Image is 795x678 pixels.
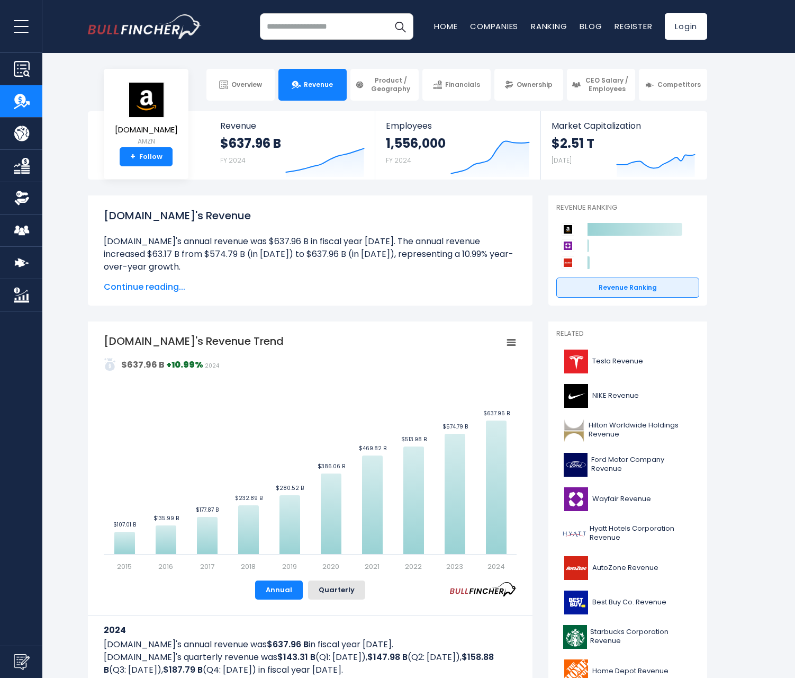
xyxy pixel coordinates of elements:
[556,622,699,652] a: Starbucks Corporation Revenue
[88,14,202,39] a: Go to homepage
[487,561,505,572] text: 2024
[556,203,699,212] p: Revenue Ranking
[657,81,701,89] span: Competitors
[517,81,553,89] span: Ownership
[206,69,275,101] a: Overview
[153,514,179,522] text: $135.99 B
[375,111,540,180] a: Employees 1,556,000 FY 2024
[563,384,589,408] img: NKE logo
[556,329,699,338] p: Related
[104,281,517,293] span: Continue reading...
[276,484,304,492] text: $280.52 B
[422,69,491,101] a: Financials
[104,334,517,572] svg: Amazon.com's Revenue Trend
[483,409,510,417] text: $637.96 B
[434,21,457,32] a: Home
[552,135,594,151] strong: $2.51 T
[470,21,518,32] a: Companies
[494,69,563,101] a: Ownership
[241,561,256,572] text: 2018
[267,638,309,650] b: $637.96 B
[235,494,263,502] text: $232.89 B
[359,444,386,452] text: $469.82 B
[163,664,203,676] b: $187.79 B
[563,487,589,511] img: W logo
[104,358,116,371] img: addasd
[562,256,574,269] img: AutoZone competitors logo
[117,561,132,572] text: 2015
[386,135,446,151] strong: 1,556,000
[367,651,408,663] b: $147.98 B
[580,21,602,32] a: Blog
[104,208,517,224] h1: [DOMAIN_NAME]'s Revenue
[158,561,173,572] text: 2016
[665,13,707,40] a: Login
[387,13,413,40] button: Search
[205,362,219,370] span: 2024
[445,81,480,89] span: Financials
[322,561,339,572] text: 2020
[104,638,517,651] p: [DOMAIN_NAME]'s annual revenue was in fiscal year [DATE].
[166,359,203,371] strong: +10.99%
[318,462,345,470] text: $386.06 B
[556,554,699,583] a: AutoZone Revenue
[114,82,178,148] a: [DOMAIN_NAME] AMZN
[386,156,411,165] small: FY 2024
[562,223,574,236] img: Amazon.com competitors logo
[386,121,529,131] span: Employees
[401,435,427,443] text: $513.98 B
[350,69,419,101] a: Product / Geography
[552,121,695,131] span: Market Capitalization
[556,416,699,445] a: Hilton Worldwide Holdings Revenue
[446,561,463,572] text: 2023
[556,485,699,514] a: Wayfair Revenue
[278,69,347,101] a: Revenue
[563,418,585,442] img: HLT logo
[220,135,281,151] strong: $637.96 B
[552,156,572,165] small: [DATE]
[104,651,517,676] p: [DOMAIN_NAME]'s quarterly revenue was (Q1: [DATE]), (Q2: [DATE]), (Q3: [DATE]), (Q4: [DATE]) in f...
[563,591,589,614] img: BBY logo
[88,14,202,39] img: bullfincher logo
[563,522,586,546] img: H logo
[231,81,262,89] span: Overview
[556,381,699,411] a: NIKE Revenue
[104,235,517,273] li: [DOMAIN_NAME]'s annual revenue was $637.96 B in fiscal year [DATE]. The annual revenue increased ...
[113,521,136,529] text: $107.01 B
[556,278,699,298] a: Revenue Ranking
[405,561,422,572] text: 2022
[104,334,284,349] tspan: [DOMAIN_NAME]'s Revenue Trend
[255,581,303,600] button: Annual
[442,423,468,431] text: $574.79 B
[200,561,214,572] text: 2017
[304,81,333,89] span: Revenue
[563,350,589,373] img: TSLA logo
[556,588,699,617] a: Best Buy Co. Revenue
[567,69,635,101] a: CEO Salary / Employees
[210,111,375,180] a: Revenue $637.96 B FY 2024
[563,625,587,649] img: SBUX logo
[639,69,707,101] a: Competitors
[282,561,297,572] text: 2019
[196,506,219,514] text: $177.87 B
[563,556,589,580] img: AZO logo
[130,152,135,162] strong: +
[365,561,380,572] text: 2021
[562,239,574,252] img: Wayfair competitors logo
[308,581,365,600] button: Quarterly
[531,21,567,32] a: Ranking
[14,190,30,206] img: Ownership
[556,450,699,479] a: Ford Motor Company Revenue
[120,147,173,166] a: +Follow
[121,359,165,371] strong: $637.96 B
[563,453,588,477] img: F logo
[277,651,315,663] b: $143.31 B
[556,347,699,376] a: Tesla Revenue
[220,121,365,131] span: Revenue
[104,623,517,637] h3: 2024
[115,126,178,135] span: [DOMAIN_NAME]
[615,21,652,32] a: Register
[367,76,414,93] span: Product / Geography
[115,137,178,146] small: AMZN
[220,156,246,165] small: FY 2024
